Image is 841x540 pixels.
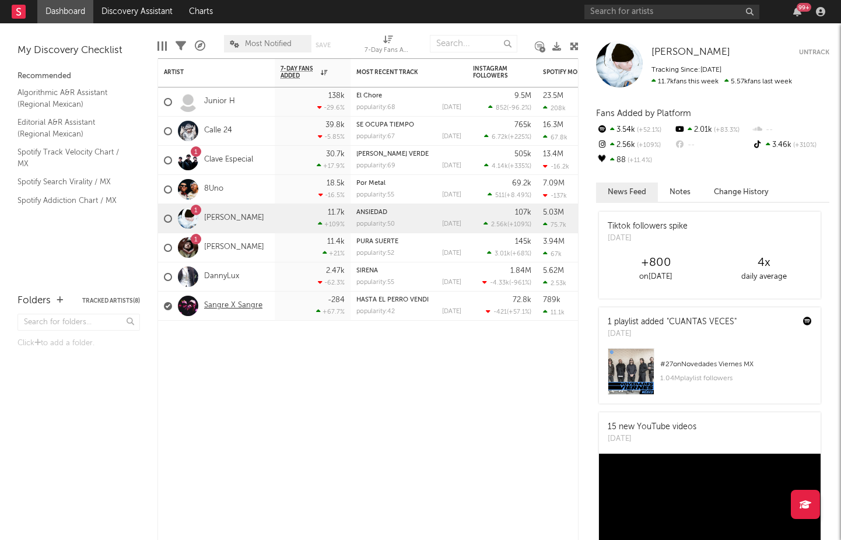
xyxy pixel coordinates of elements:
[492,134,508,141] span: 6.72k
[752,138,829,153] div: 3.46k
[356,69,444,76] div: Most Recent Track
[635,142,661,149] span: +109 %
[356,268,461,274] div: SIRENA
[482,279,531,286] div: ( )
[195,29,205,63] div: A&R Pipeline
[492,163,508,170] span: 4.14k
[17,336,140,350] div: Click to add a folder.
[17,86,128,110] a: Algorithmic A&R Assistant (Regional Mexican)
[510,163,530,170] span: +335 %
[204,272,239,282] a: DannyLux
[543,192,567,199] div: -137k
[651,47,730,57] span: [PERSON_NAME]
[486,308,531,315] div: ( )
[327,238,345,246] div: 11.4k
[651,78,792,85] span: 5.57k fans last week
[17,176,128,188] a: Spotify Search Virality / MX
[204,301,262,311] a: Sangre X Sangre
[487,250,531,257] div: ( )
[356,180,461,187] div: Por Metal
[356,308,395,315] div: popularity: 42
[442,221,461,227] div: [DATE]
[316,42,331,48] button: Save
[543,267,564,275] div: 5.62M
[543,250,562,258] div: 67k
[365,29,411,63] div: 7-Day Fans Added (7-Day Fans Added)
[82,298,140,304] button: Tracked Artists(8)
[17,194,128,207] a: Spotify Addiction Chart / MX
[356,151,429,157] a: [PERSON_NAME] VERDE
[702,183,780,202] button: Change History
[176,29,186,63] div: Filters
[365,44,411,58] div: 7-Day Fans Added (7-Day Fans Added)
[543,180,565,187] div: 7.09M
[674,138,751,153] div: --
[356,221,395,227] div: popularity: 50
[543,104,566,112] div: 208k
[752,122,829,138] div: --
[674,122,751,138] div: 2.01k
[318,279,345,286] div: -62.3 %
[356,239,398,245] a: PURA SUERTE
[157,29,167,63] div: Edit Columns
[514,150,531,158] div: 505k
[356,239,461,245] div: PURA SUERTE
[356,209,387,216] a: ANSIEDAD
[608,220,688,233] div: Tiktok followers spike
[317,162,345,170] div: +17.9 %
[608,233,688,244] div: [DATE]
[483,220,531,228] div: ( )
[318,133,345,141] div: -5.85 %
[495,192,504,199] span: 511
[667,318,737,326] a: "CUANTAS VECES"
[509,105,530,111] span: -96.2 %
[323,250,345,257] div: +21 %
[318,191,345,199] div: -16.5 %
[506,192,530,199] span: +8.49 %
[543,279,566,287] div: 2.53k
[442,250,461,257] div: [DATE]
[442,163,461,169] div: [DATE]
[543,209,564,216] div: 5.03M
[543,121,563,129] div: 16.3M
[626,157,652,164] span: +11.4 %
[543,150,563,158] div: 13.4M
[543,296,560,304] div: 789k
[17,146,128,170] a: Spotify Track Velocity Chart / MX
[316,308,345,315] div: +67.7 %
[608,316,737,328] div: 1 playlist added
[602,256,710,270] div: +800
[356,122,414,128] a: SE OCUPA TIEMPO
[596,109,691,118] span: Fans Added by Platform
[484,162,531,170] div: ( )
[515,238,531,246] div: 145k
[712,127,740,134] span: +83.3 %
[543,308,565,316] div: 11.1k
[430,35,517,52] input: Search...
[511,280,530,286] span: -961 %
[660,357,812,371] div: # 27 on Novedades Viernes MX
[356,268,378,274] a: SIRENA
[326,150,345,158] div: 30.7k
[328,296,345,304] div: -284
[490,280,509,286] span: -4.33k
[710,270,818,284] div: daily average
[17,116,128,140] a: Editorial A&R Assistant (Regional Mexican)
[608,421,696,433] div: 15 new YouTube videos
[356,93,382,99] a: El Chore
[356,192,394,198] div: popularity: 55
[602,270,710,284] div: on [DATE]
[356,122,461,128] div: SE OCUPA TIEMPO
[491,222,507,228] span: 2.56k
[356,250,394,257] div: popularity: 52
[17,44,140,58] div: My Discovery Checklist
[356,209,461,216] div: ANSIEDAD
[356,297,429,303] a: HASTA EL PERRO VENDI
[543,69,630,76] div: Spotify Monthly Listeners
[509,309,530,315] span: +57.1 %
[328,92,345,100] div: 138k
[543,134,567,141] div: 67.8k
[356,297,461,303] div: HASTA EL PERRO VENDI
[328,209,345,216] div: 11.7k
[204,126,232,136] a: Calle 24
